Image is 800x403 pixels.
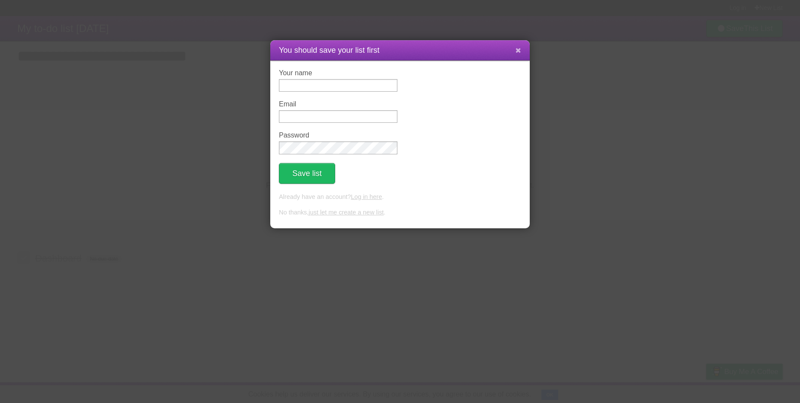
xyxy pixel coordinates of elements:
a: just let me create a new list [309,209,384,216]
h1: You should save your list first [279,45,521,56]
a: Log in here [351,193,382,200]
p: No thanks, . [279,208,521,217]
label: Email [279,100,397,108]
button: Save list [279,163,335,184]
p: Already have an account? . [279,192,521,202]
label: Your name [279,69,397,77]
label: Password [279,131,397,139]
